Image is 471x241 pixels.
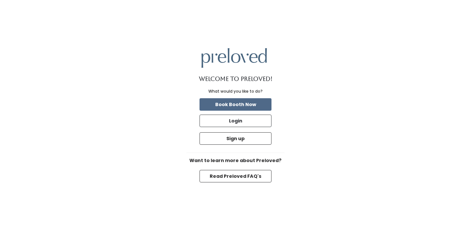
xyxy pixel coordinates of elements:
div: What would you like to do? [208,88,263,94]
a: Login [198,113,273,128]
button: Sign up [200,132,271,145]
button: Book Booth Now [200,98,271,111]
button: Login [200,115,271,127]
img: preloved logo [201,48,267,67]
button: Read Preloved FAQ's [200,170,271,182]
a: Sign up [198,131,273,146]
h1: Welcome to Preloved! [199,76,272,82]
h6: Want to learn more about Preloved? [186,158,285,163]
